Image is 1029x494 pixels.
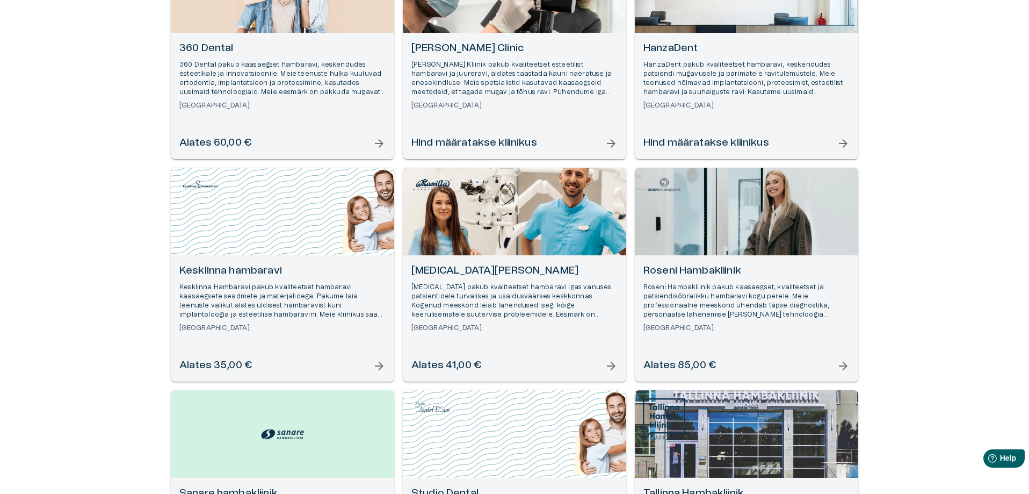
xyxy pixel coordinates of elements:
h6: [GEOGRAPHIC_DATA] [179,101,386,110]
span: arrow_forward [605,137,618,150]
img: Maxilla Hambakliinik logo [411,176,454,193]
img: Sanare hambakliinik logo [261,426,304,442]
h6: [PERSON_NAME] Clinic [411,41,618,56]
p: 360 Dental pakub kaasaegset hambaravi, keskendudes esteetikale ja innovatsioonile. Meie teenuste ... [179,60,386,97]
h6: [GEOGRAPHIC_DATA] [179,324,386,333]
h6: Hind määratakse kliinikus [643,136,769,151]
img: Roseni Hambakliinik logo [643,176,686,193]
img: Kesklinna hambaravi logo [179,176,222,193]
h6: [GEOGRAPHIC_DATA] [411,101,618,110]
p: HanzaDent pakub kvaliteetset hambaravi, keskendudes patsiendi mugavusele ja parimatele ravitulemu... [643,60,850,97]
a: Open selected supplier available booking dates [403,168,626,382]
h6: Alates 35,00 € [179,359,252,373]
p: [PERSON_NAME] Kliinik pakub kvaliteetset esteetilist hambaravi ja juureravi, aidates taastada kau... [411,60,618,97]
img: Studio Dental logo [411,398,454,416]
h6: Roseni Hambakliinik [643,264,850,278]
h6: [GEOGRAPHIC_DATA] [411,324,618,333]
h6: Alates 41,00 € [411,359,481,373]
h6: Alates 85,00 € [643,359,716,373]
a: Open selected supplier available booking dates [171,168,394,382]
h6: HanzaDent [643,41,850,56]
span: arrow_forward [373,360,386,373]
h6: Hind määratakse kliinikus [411,136,537,151]
span: arrow_forward [837,137,850,150]
span: arrow_forward [605,360,618,373]
h6: 360 Dental [179,41,386,56]
h6: Kesklinna hambaravi [179,264,386,278]
span: arrow_forward [373,137,386,150]
p: Roseni Hambakliinik pakub kaasaegset, kvaliteetset ja patsiendisõbralikku hambaravi kogu perele. ... [643,283,850,320]
p: Kesklinna Hambaravi pakub kvaliteetset hambaravi kaasaegsete seadmete ja materjalidega. Pakume la... [179,283,386,320]
p: [MEDICAL_DATA] pakub kvaliteetset hambaravi igas vanuses patsientidele turvalises ja usaldusväärs... [411,283,618,320]
a: Open selected supplier available booking dates [635,168,858,382]
iframe: Help widget launcher [945,445,1029,475]
img: Tallinna Hambakliinik logo [643,398,685,441]
h6: [MEDICAL_DATA][PERSON_NAME] [411,264,618,278]
span: arrow_forward [837,360,850,373]
h6: Alates 60,00 € [179,136,251,151]
h6: [GEOGRAPHIC_DATA] [643,324,850,333]
h6: [GEOGRAPHIC_DATA] [643,101,850,110]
